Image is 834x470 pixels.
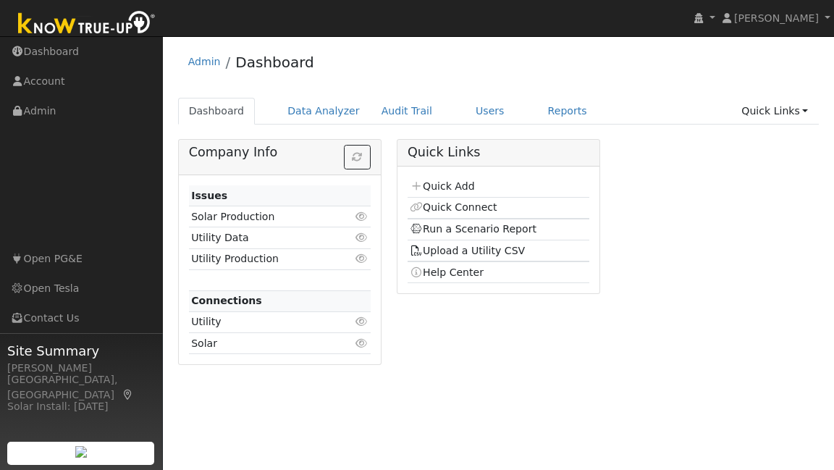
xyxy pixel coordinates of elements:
[355,253,368,264] i: Click to view
[189,333,342,354] td: Solar
[410,201,497,213] a: Quick Connect
[355,232,368,243] i: Click to view
[189,145,371,160] h5: Company Info
[189,248,342,269] td: Utility Production
[75,446,87,458] img: retrieve
[7,372,155,403] div: [GEOGRAPHIC_DATA], [GEOGRAPHIC_DATA]
[410,267,484,278] a: Help Center
[408,145,589,160] h5: Quick Links
[410,245,525,256] a: Upload a Utility CSV
[371,98,443,125] a: Audit Trail
[188,56,221,67] a: Admin
[734,12,819,24] span: [PERSON_NAME]
[189,227,342,248] td: Utility Data
[7,361,155,376] div: [PERSON_NAME]
[11,8,163,41] img: Know True-Up
[355,316,368,327] i: Click to view
[277,98,371,125] a: Data Analyzer
[537,98,598,125] a: Reports
[7,341,155,361] span: Site Summary
[191,295,262,306] strong: Connections
[465,98,515,125] a: Users
[7,399,155,414] div: Solar Install: [DATE]
[410,223,536,235] a: Run a Scenario Report
[178,98,256,125] a: Dashboard
[410,180,474,192] a: Quick Add
[189,206,342,227] td: Solar Production
[355,338,368,348] i: Click to view
[730,98,819,125] a: Quick Links
[235,54,314,71] a: Dashboard
[355,211,368,222] i: Click to view
[191,190,227,201] strong: Issues
[189,311,342,332] td: Utility
[122,389,135,400] a: Map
